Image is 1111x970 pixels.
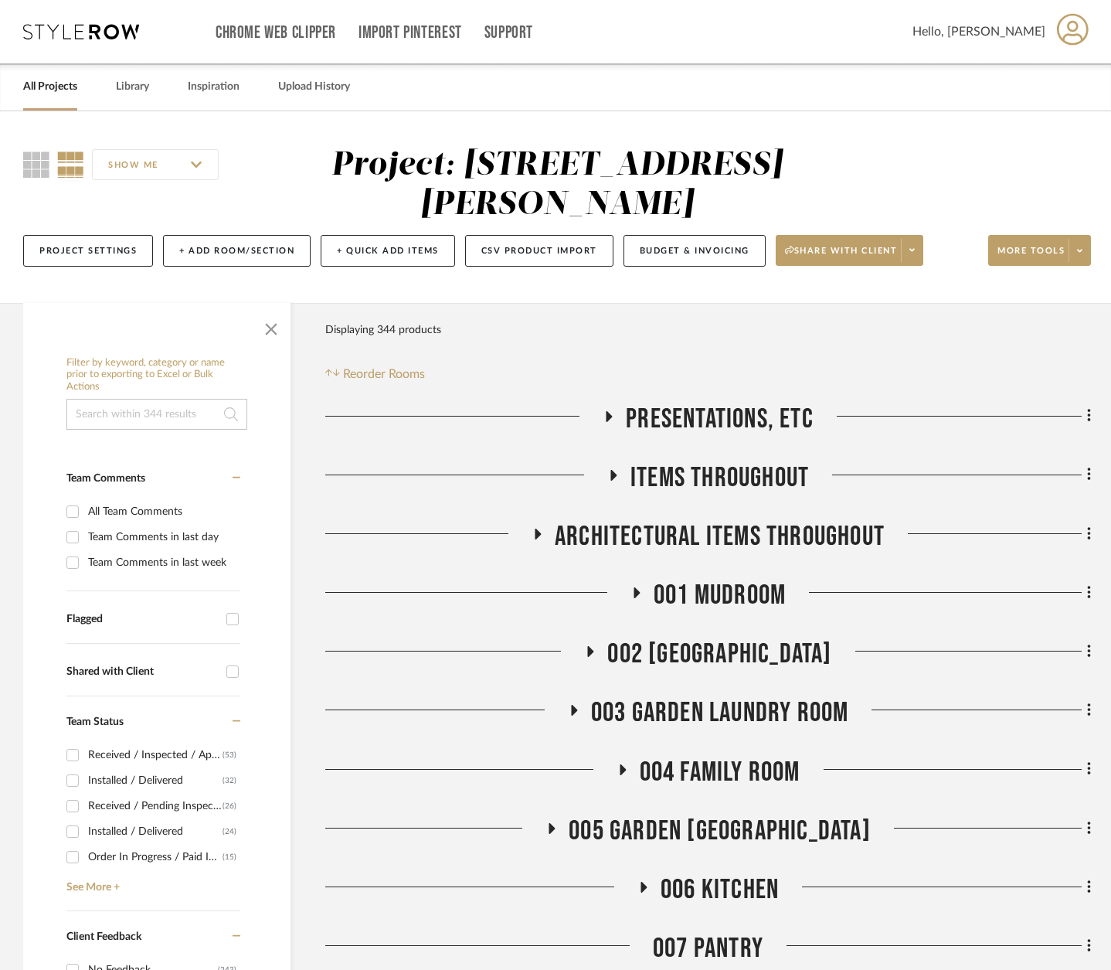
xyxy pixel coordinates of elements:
[66,399,247,430] input: Search within 344 results
[88,768,223,793] div: Installed / Delivered
[223,845,236,870] div: (15)
[626,403,814,436] span: Presentations, ETC
[66,716,124,727] span: Team Status
[569,815,871,848] span: 005 GARDEN [GEOGRAPHIC_DATA]
[66,473,145,484] span: Team Comments
[591,696,849,730] span: 003 GARDEN LAUNDRY ROOM
[256,311,287,342] button: Close
[88,819,223,844] div: Installed / Delivered
[23,235,153,267] button: Project Settings
[465,235,613,267] button: CSV Product Import
[358,26,462,39] a: Import Pinterest
[116,77,149,97] a: Library
[607,638,831,671] span: 002 [GEOGRAPHIC_DATA]
[325,315,441,345] div: Displaying 344 products
[223,743,236,767] div: (53)
[785,245,898,268] span: Share with client
[88,525,236,550] div: Team Comments in last day
[88,845,223,870] div: Order In Progress / Paid In Full w/ Freight, No Balance due
[278,77,350,97] a: Upload History
[216,26,336,39] a: Chrome Web Clipper
[988,235,1091,266] button: More tools
[630,461,809,495] span: Items Throughout
[223,768,236,793] div: (32)
[66,665,219,679] div: Shared with Client
[66,931,141,942] span: Client Feedback
[88,550,236,575] div: Team Comments in last week
[912,22,1045,41] span: Hello, [PERSON_NAME]
[776,235,924,266] button: Share with client
[163,235,311,267] button: + Add Room/Section
[654,579,786,612] span: 001 MUDROOM
[331,149,783,221] div: Project: [STREET_ADDRESS][PERSON_NAME]
[88,499,236,524] div: All Team Comments
[321,235,455,267] button: + Quick Add Items
[88,743,223,767] div: Received / Inspected / Approved
[555,520,885,553] span: Architectural Items Throughout
[484,26,533,39] a: Support
[640,756,800,789] span: 004 FAMILY ROOM
[997,245,1065,268] span: More tools
[188,77,240,97] a: Inspiration
[661,873,779,907] span: 006 KITCHEN
[623,235,766,267] button: Budget & Invoicing
[63,870,240,894] a: See More +
[66,357,247,393] h6: Filter by keyword, category or name prior to exporting to Excel or Bulk Actions
[325,365,425,383] button: Reorder Rooms
[66,613,219,626] div: Flagged
[223,794,236,819] div: (26)
[343,365,425,383] span: Reorder Rooms
[223,819,236,844] div: (24)
[23,77,77,97] a: All Projects
[88,794,223,819] div: Received / Pending Inspection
